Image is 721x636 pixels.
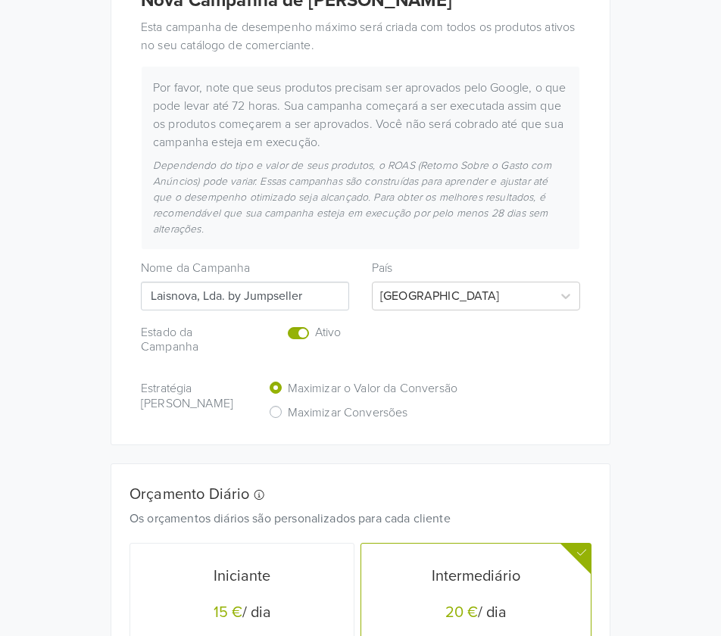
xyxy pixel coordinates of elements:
h6: Nome da Campanha [141,261,349,276]
h6: Maximizar Conversões [288,406,408,420]
h6: Estado da Campanha [141,326,245,354]
h6: Estratégia [PERSON_NAME] [141,382,245,410]
div: 15 € [214,603,242,622]
div: Esta campanha de desempenho máximo será criada com todos os produtos ativos no seu catálogo de co... [130,18,591,55]
h5: / dia [140,603,344,625]
div: 20 € [445,603,478,622]
h5: Orçamento Diário [130,485,569,503]
div: Dependendo do tipo e valor de seus produtos, o ROAS (Retorno Sobre o Gasto com Anúncios) pode var... [142,157,579,237]
input: Campaign name [141,282,349,310]
h6: Ativo [315,326,431,340]
h6: Maximizar o Valor da Conversão [288,382,458,396]
h5: / dia [371,603,581,625]
div: Por favor, note que seus produtos precisam ser aprovados pelo Google, o que pode levar até 72 hor... [142,79,579,151]
h6: País [372,261,580,276]
h5: Intermediário [371,567,581,585]
div: Os orçamentos diários são personalizados para cada cliente [118,510,580,528]
h5: Iniciante [140,567,344,585]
